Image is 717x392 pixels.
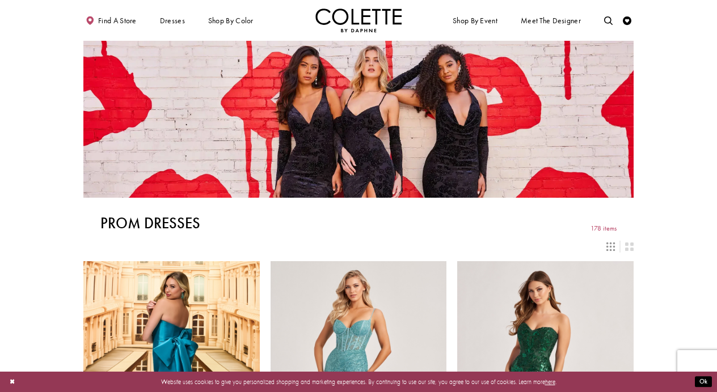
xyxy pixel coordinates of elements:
[545,378,555,386] a: here
[695,377,712,387] button: Submit Dialog
[625,242,634,251] span: Switch layout to 2 columns
[5,374,19,390] button: Close Dialog
[160,16,185,25] span: Dresses
[521,16,581,25] span: Meet the designer
[62,376,655,387] p: Website uses cookies to give you personalized shopping and marketing experiences. By continuing t...
[158,8,187,32] span: Dresses
[315,8,402,32] a: Visit Home Page
[450,8,499,32] span: Shop By Event
[518,8,583,32] a: Meet the designer
[315,8,402,32] img: Colette by Daphne
[606,242,615,251] span: Switch layout to 3 columns
[621,8,634,32] a: Check Wishlist
[591,225,617,232] span: 178 items
[100,215,200,232] h1: Prom Dresses
[206,8,255,32] span: Shop by color
[208,16,254,25] span: Shop by color
[98,16,137,25] span: Find a store
[83,8,138,32] a: Find a store
[602,8,615,32] a: Toggle search
[453,16,497,25] span: Shop By Event
[78,237,639,256] div: Layout Controls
